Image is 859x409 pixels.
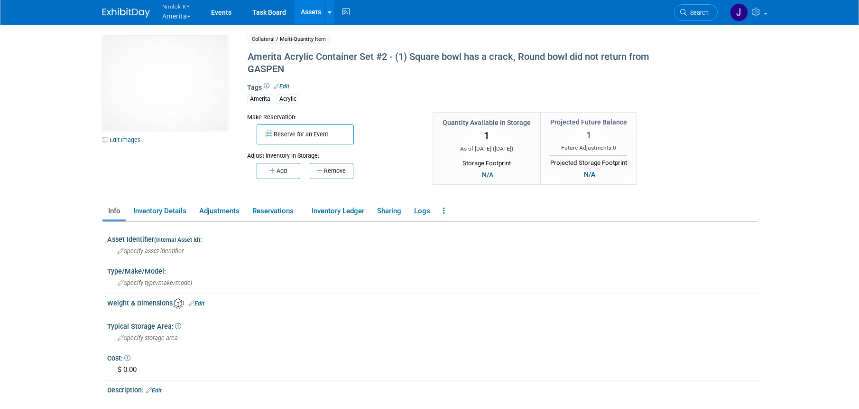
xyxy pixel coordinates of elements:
button: Reserve for an Event [257,124,354,144]
div: N/A [581,169,598,180]
span: Specify asset identifier [118,247,184,255]
a: Info [102,203,126,219]
div: Make Reservation: [247,112,419,122]
span: Collateral / Multi-Quantity Item [247,34,331,44]
small: (Internal Asset Id) [154,237,200,243]
a: Edit [189,300,204,307]
img: Asset Weight and Dimensions [174,298,184,309]
button: Add [257,163,300,179]
div: $ 0.00 [114,362,757,377]
div: Amerita Acrylic Container Set #2 - (1) Square bowl has a crack, Round bowl did not return from GA... [244,48,679,77]
a: Edit [274,83,289,90]
span: Specify type/make/model [118,279,192,286]
div: Projected Future Balance [550,117,627,127]
a: Edit Images [102,134,145,146]
div: Storage Footprint [443,156,531,168]
span: 1 [484,130,490,142]
span: Specify storage area [118,334,178,342]
div: Type/Make/Model: [107,264,764,276]
div: Future Adjustments: [550,144,627,152]
div: Amerita [247,94,273,104]
div: Tags [247,83,679,110]
div: Asset Identifier : [107,232,764,244]
button: Remove [310,163,353,179]
span: Typical Storage Area: [107,323,181,330]
div: Quantity Available in Storage [443,118,531,127]
a: Inventory Details [128,203,192,219]
a: Inventory Ledger [306,203,369,219]
img: ExhibitDay [102,8,150,18]
span: 0 [613,144,616,151]
div: N/A [479,170,496,180]
span: 1 [586,130,591,141]
a: Reservations [247,203,304,219]
img: View Images [102,36,228,131]
div: Description: [107,383,764,395]
div: Acrylic [277,94,299,104]
img: Jamie Dunn [730,3,748,21]
span: Search [687,9,709,16]
a: Adjustments [194,203,245,219]
div: As of [DATE] ( ) [443,145,531,153]
div: Adjust Inventory in Storage: [247,144,419,160]
a: Logs [408,203,435,219]
a: Search [674,4,718,21]
a: Edit [146,387,162,394]
span: [DATE] [495,145,511,152]
span: Nimlok KY [162,1,191,11]
div: Weight & Dimensions [107,296,764,309]
div: Cost: [107,351,764,363]
div: Projected Storage Footprint [550,155,627,168]
a: Sharing [371,203,406,219]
